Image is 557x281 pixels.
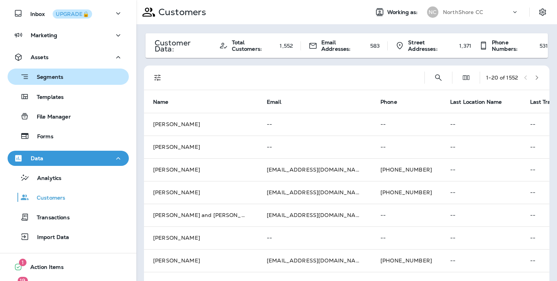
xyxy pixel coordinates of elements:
[31,54,49,60] p: Assets
[267,144,362,150] p: --
[258,181,371,204] td: [EMAIL_ADDRESS][DOMAIN_NAME]
[8,259,129,275] button: 1Action Items
[8,50,129,65] button: Assets
[450,212,512,218] p: --
[427,6,438,18] div: NC
[144,158,258,181] td: [PERSON_NAME]
[29,214,70,222] p: Transactions
[371,249,441,272] td: [PHONE_NUMBER]
[267,235,362,241] p: --
[8,108,129,124] button: File Manager
[150,70,165,85] button: Filters
[29,74,63,81] p: Segments
[450,144,512,150] p: --
[408,39,455,52] span: Street Addresses:
[258,249,371,272] td: [EMAIL_ADDRESS][DOMAIN_NAME]
[8,170,129,186] button: Analytics
[29,94,64,101] p: Templates
[280,43,293,49] p: 1,552
[8,209,129,225] button: Transactions
[8,69,129,85] button: Segments
[8,229,129,245] button: Import Data
[8,151,129,166] button: Data
[450,189,512,195] p: --
[267,99,281,105] span: Email
[232,39,276,52] span: Total Customers:
[371,158,441,181] td: [PHONE_NUMBER]
[8,89,129,105] button: Templates
[144,136,258,158] td: [PERSON_NAME]
[56,11,89,17] div: UPGRADE🔒
[31,155,44,161] p: Data
[450,235,512,241] p: --
[30,9,92,17] p: Inbox
[19,259,27,266] span: 1
[450,258,512,264] p: --
[380,144,432,150] p: --
[29,195,65,202] p: Customers
[450,167,512,173] p: --
[144,113,258,136] td: [PERSON_NAME]
[380,99,397,105] span: Phone
[267,98,291,105] span: Email
[540,43,548,49] p: 531
[459,43,471,49] p: 1,371
[371,181,441,204] td: [PHONE_NUMBER]
[492,39,536,52] span: Phone Numbers:
[155,6,206,18] p: Customers
[370,43,380,49] p: 583
[8,28,129,43] button: Marketing
[144,249,258,272] td: [PERSON_NAME]
[267,121,362,127] p: --
[30,234,69,241] p: Import Data
[144,226,258,249] td: [PERSON_NAME]
[23,264,64,273] span: Action Items
[29,114,71,121] p: File Manager
[431,70,446,85] button: Search Customers
[144,181,258,204] td: [PERSON_NAME]
[380,98,407,105] span: Phone
[458,70,474,85] button: Edit Fields
[8,189,129,205] button: Customers
[443,9,483,15] p: NorthShore CC
[53,9,92,19] button: UPGRADE🔒
[321,39,366,52] span: Email Addresses:
[153,98,178,105] span: Name
[31,32,57,38] p: Marketing
[380,212,432,218] p: --
[380,121,432,127] p: --
[450,121,512,127] p: --
[8,6,129,21] button: InboxUPGRADE🔒
[486,75,518,81] div: 1 - 20 of 1552
[30,133,53,140] p: Forms
[144,204,258,226] td: [PERSON_NAME] and [PERSON_NAME]
[153,99,169,105] span: Name
[30,175,61,182] p: Analytics
[450,98,512,105] span: Last Location Name
[380,235,432,241] p: --
[155,40,211,52] p: Customer Data:
[258,204,371,226] td: [EMAIL_ADDRESS][DOMAIN_NAME]
[450,99,502,105] span: Last Location Name
[536,5,549,19] button: Settings
[387,9,419,16] span: Working as:
[8,128,129,144] button: Forms
[258,158,371,181] td: [EMAIL_ADDRESS][DOMAIN_NAME]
